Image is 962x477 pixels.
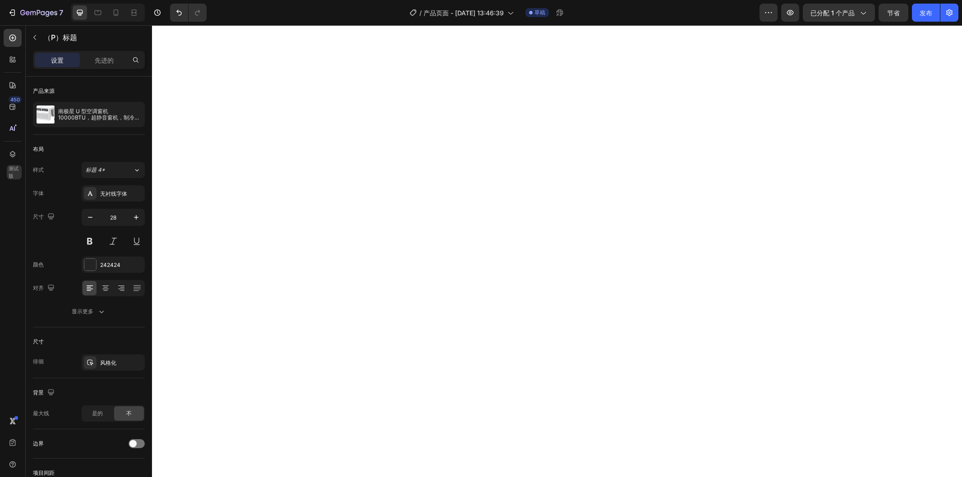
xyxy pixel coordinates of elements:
[33,389,44,396] font: 背景
[72,308,93,315] font: 显示更多
[37,105,55,124] img: 产品特色图片
[33,146,44,152] font: 布局
[33,303,145,320] button: 显示更多
[419,9,422,17] font: /
[33,440,44,447] font: 边界
[92,410,103,417] font: 是的
[58,108,140,133] font: 南极星 U 型空调窗机 10000BTU，超静音窗机，制冷面积达 450 平方英尺，马鞍形窗机，全窗视野，节能，易于安装
[33,190,44,197] font: 字体
[10,96,20,103] font: 450
[33,469,55,476] font: 项目间距
[810,9,855,17] font: 已分配 1 个产品
[33,261,44,268] font: 颜色
[931,433,953,454] iframe: 对讲机实时聊天
[4,4,67,22] button: 7
[33,87,55,94] font: 产品来源
[126,410,132,417] font: 不
[920,9,932,17] font: 发布
[51,56,64,64] font: 设置
[33,358,44,365] font: 徘徊
[100,359,116,366] font: 风格化
[44,33,77,42] font: （P）标题
[912,4,940,22] button: 发布
[33,284,44,291] font: 对齐
[33,213,44,220] font: 尺寸
[86,166,105,173] font: 标题 4*
[82,162,145,178] button: 标题 4*
[44,32,141,43] p: （P）标题
[33,410,49,417] font: 最大线
[170,4,207,22] div: 撤消/重做
[879,4,908,22] button: 节省
[887,9,900,17] font: 节省
[33,338,44,345] font: 尺寸
[152,25,962,477] iframe: 设计区
[100,191,127,197] font: 无衬线字体
[33,166,44,173] font: 样式
[9,165,18,179] font: 测试版
[95,56,114,64] font: 先进的
[59,8,63,17] font: 7
[803,4,875,22] button: 已分配 1 个产品
[423,9,504,17] font: 产品页面 - [DATE] 13:46:39
[100,261,120,268] font: 242424
[534,9,545,16] font: 草稿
